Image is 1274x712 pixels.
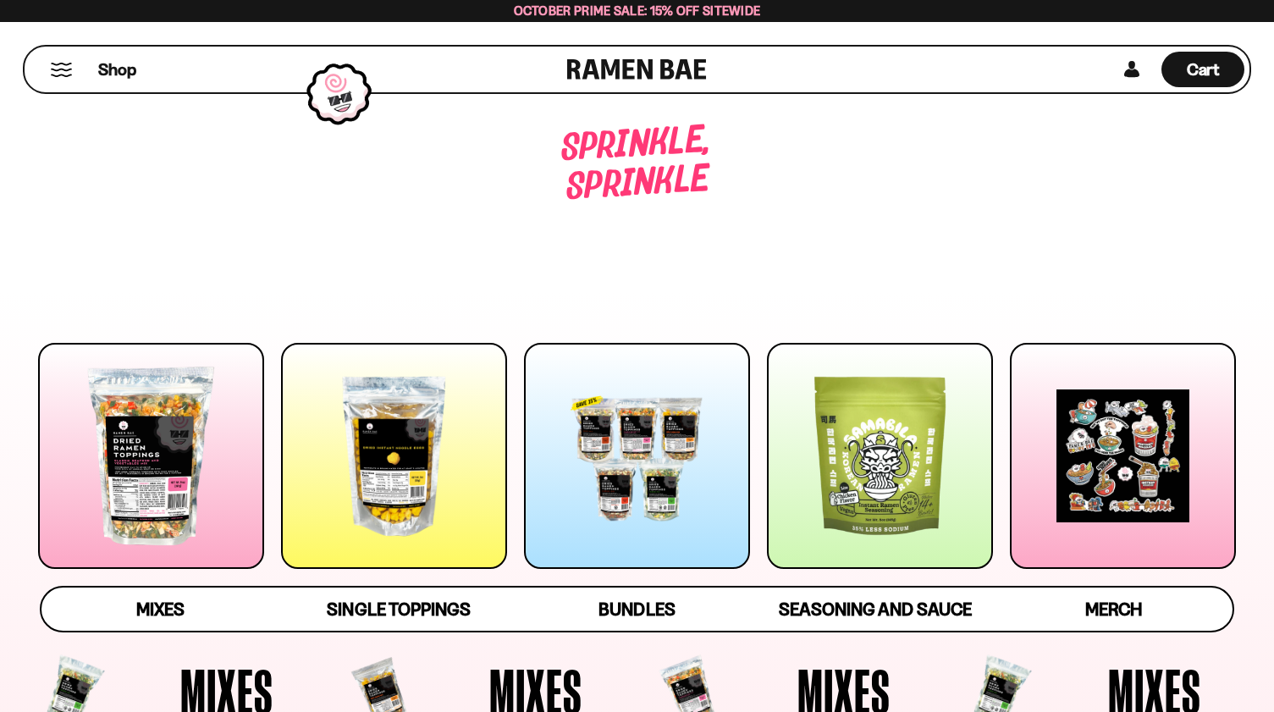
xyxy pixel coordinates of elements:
a: Mixes [41,588,279,631]
span: Single Toppings [327,599,470,620]
span: Mixes [136,599,185,620]
a: Shop [98,52,136,87]
span: Shop [98,58,136,81]
a: Merch [995,588,1233,631]
span: Seasoning and Sauce [779,599,971,620]
span: Cart [1187,59,1220,80]
a: Seasoning and Sauce [756,588,994,631]
a: Single Toppings [279,588,517,631]
a: Bundles [518,588,756,631]
span: October Prime Sale: 15% off Sitewide [514,3,761,19]
div: Cart [1161,47,1244,92]
button: Mobile Menu Trigger [50,63,73,77]
span: Merch [1085,599,1142,620]
span: Bundles [598,599,675,620]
